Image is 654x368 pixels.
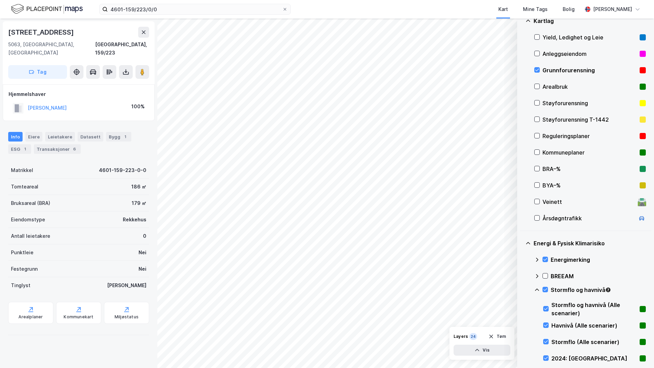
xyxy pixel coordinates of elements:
div: Energimerking [551,256,646,264]
div: Reguleringsplaner [542,132,637,140]
div: Tooltip anchor [605,287,611,293]
div: Leietakere [45,132,75,142]
div: Kartlag [534,17,646,25]
div: Veinett [542,198,635,206]
div: Årsdøgntrafikk [542,214,635,222]
img: logo.f888ab2527a4732fd821a326f86c7f29.svg [11,3,83,15]
div: Mine Tags [523,5,548,13]
div: Eiere [25,132,42,142]
div: Energi & Fysisk Klimarisiko [534,239,646,247]
div: 186 ㎡ [131,183,146,191]
div: Hjemmelshaver [9,90,149,98]
div: Stormflo (Alle scenarier) [551,338,637,346]
div: Miljøstatus [115,314,139,320]
div: Bygg [106,132,131,142]
div: Punktleie [11,248,34,257]
div: BREEAM [551,272,646,280]
div: Arealplaner [18,314,43,320]
iframe: Chat Widget [620,335,654,368]
div: 24 [469,333,477,340]
div: Bruksareal (BRA) [11,199,50,207]
button: Tag [8,65,67,79]
div: Eiendomstype [11,216,45,224]
div: [PERSON_NAME] [593,5,632,13]
div: 1 [22,146,28,152]
div: Antall leietakere [11,232,50,240]
div: Matrikkel [11,166,33,174]
div: 5063, [GEOGRAPHIC_DATA], [GEOGRAPHIC_DATA] [8,40,95,57]
div: Yield, Ledighet og Leie [542,33,637,41]
div: Havnivå (Alle scenarier) [551,321,637,330]
div: Kommuneplaner [542,148,637,157]
div: Tinglyst [11,281,30,290]
div: Nei [139,248,146,257]
div: 0 [143,232,146,240]
div: Festegrunn [11,265,38,273]
div: Bolig [563,5,575,13]
div: 100% [131,102,145,111]
div: Kommunekart [64,314,93,320]
div: Datasett [78,132,103,142]
div: BRA–% [542,165,637,173]
div: Stormflo og havnivå (Alle scenarier) [551,301,637,317]
div: 2024: [GEOGRAPHIC_DATA] [551,354,637,363]
div: Rekkehus [123,216,146,224]
div: [STREET_ADDRESS] [8,27,75,38]
button: Tøm [484,331,510,342]
div: [PERSON_NAME] [107,281,146,290]
div: [GEOGRAPHIC_DATA], 159/223 [95,40,149,57]
div: Tomteareal [11,183,38,191]
div: ESG [8,144,31,154]
div: 6 [71,146,78,152]
div: Støyforurensning [542,99,637,107]
button: Vis [454,345,510,356]
div: Arealbruk [542,83,637,91]
div: Støyforurensning T-1442 [542,115,637,124]
div: Nei [139,265,146,273]
div: 179 ㎡ [132,199,146,207]
div: Grunnforurensning [542,66,637,74]
div: 🛣️ [637,197,646,206]
div: 1 [122,133,129,140]
div: Layers [454,334,468,339]
div: Info [8,132,23,142]
input: Søk på adresse, matrikkel, gårdeiere, leietakere eller personer [108,4,282,14]
div: 4601-159-223-0-0 [99,166,146,174]
div: Anleggseiendom [542,50,637,58]
div: Stormflo og havnivå [551,286,646,294]
div: Kart [498,5,508,13]
div: BYA–% [542,181,637,189]
div: Transaksjoner [34,144,81,154]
